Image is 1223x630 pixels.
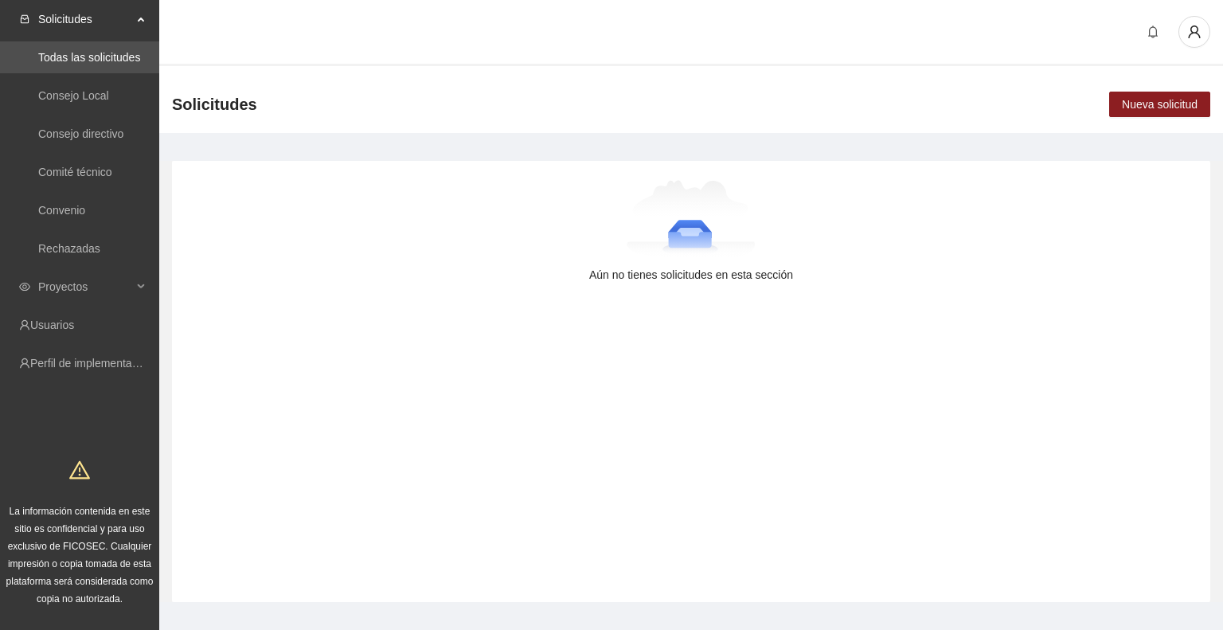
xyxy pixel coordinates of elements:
[1109,92,1210,117] button: Nueva solicitud
[38,242,100,255] a: Rechazadas
[627,180,756,260] img: Aún no tienes solicitudes en esta sección
[197,266,1185,284] div: Aún no tienes solicitudes en esta sección
[30,357,154,370] a: Perfil de implementadora
[1179,25,1209,39] span: user
[19,281,30,292] span: eye
[38,51,140,64] a: Todas las solicitudes
[19,14,30,25] span: inbox
[38,271,132,303] span: Proyectos
[172,92,257,117] span: Solicitudes
[1178,16,1210,48] button: user
[38,166,112,178] a: Comité técnico
[38,89,109,102] a: Consejo Local
[30,319,74,331] a: Usuarios
[1141,25,1165,38] span: bell
[38,127,123,140] a: Consejo directivo
[6,506,154,605] span: La información contenida en este sitio es confidencial y para uso exclusivo de FICOSEC. Cualquier...
[1140,19,1166,45] button: bell
[1122,96,1198,113] span: Nueva solicitud
[38,204,85,217] a: Convenio
[38,3,132,35] span: Solicitudes
[69,460,90,480] span: warning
